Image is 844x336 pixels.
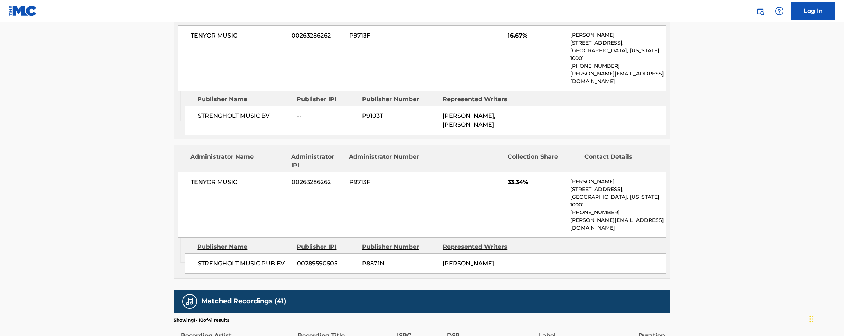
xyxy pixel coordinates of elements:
[570,193,666,209] p: [GEOGRAPHIC_DATA], [US_STATE] 10001
[570,178,666,185] p: [PERSON_NAME]
[297,259,357,268] span: 00289590505
[362,112,437,120] span: P9103T
[291,152,343,170] div: Administrator IPI
[292,31,344,40] span: 00263286262
[809,308,814,330] div: Drag
[753,4,768,18] a: Public Search
[297,112,357,120] span: --
[570,216,666,232] p: [PERSON_NAME][EMAIL_ADDRESS][DOMAIN_NAME]
[362,259,437,268] span: P8871N
[584,152,656,170] div: Contact Details
[190,152,286,170] div: Administrator Name
[292,178,344,187] span: 00263286262
[197,243,291,251] div: Publisher Name
[570,39,666,47] p: [STREET_ADDRESS],
[9,6,37,16] img: MLC Logo
[197,95,291,104] div: Publisher Name
[191,178,286,187] span: TENYOR MUSIC
[772,4,787,18] div: Help
[174,317,229,323] p: Showing 1 - 10 of 41 results
[191,31,286,40] span: TENYOR MUSIC
[570,31,666,39] p: [PERSON_NAME]
[807,301,844,336] iframe: Chat Widget
[185,297,194,306] img: Matched Recordings
[570,185,666,193] p: [STREET_ADDRESS],
[349,152,420,170] div: Administrator Number
[297,95,357,104] div: Publisher IPI
[570,209,666,216] p: [PHONE_NUMBER]
[198,259,292,268] span: STRENGHOLT MUSIC PUB BV
[443,243,518,251] div: Represented Writers
[570,70,666,85] p: [PERSON_NAME][EMAIL_ADDRESS][DOMAIN_NAME]
[508,31,565,40] span: 16.67%
[775,7,784,15] img: help
[756,7,765,15] img: search
[443,95,518,104] div: Represented Writers
[791,2,835,20] a: Log In
[570,47,666,62] p: [GEOGRAPHIC_DATA], [US_STATE] 10001
[198,112,292,120] span: STRENGHOLT MUSIC BV
[570,62,666,70] p: [PHONE_NUMBER]
[508,178,565,187] span: 33.34%
[349,178,421,187] span: P9713F
[362,95,437,104] div: Publisher Number
[362,243,437,251] div: Publisher Number
[508,152,579,170] div: Collection Share
[443,112,496,128] span: [PERSON_NAME], [PERSON_NAME]
[349,31,421,40] span: P9713F
[443,260,494,267] span: [PERSON_NAME]
[201,297,286,305] h5: Matched Recordings (41)
[297,243,357,251] div: Publisher IPI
